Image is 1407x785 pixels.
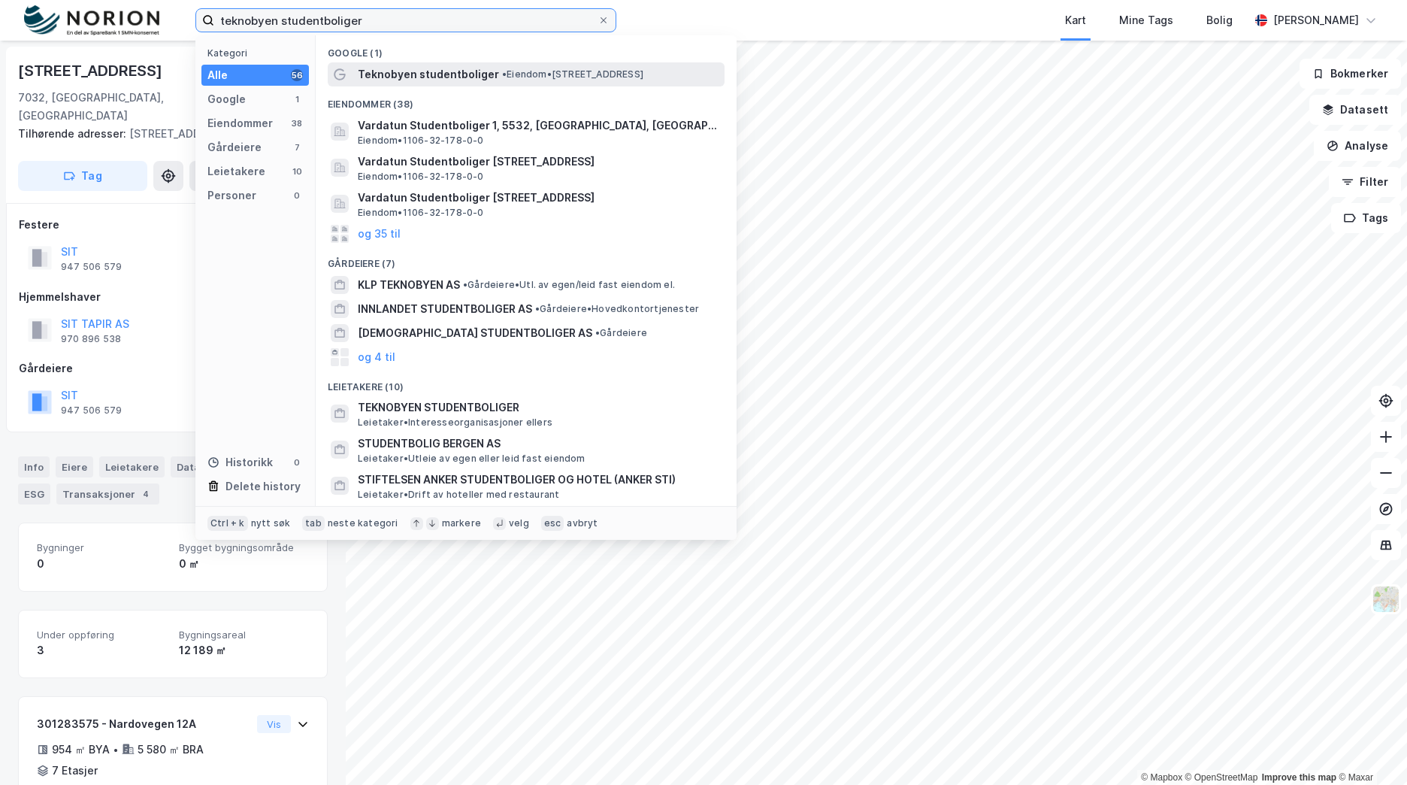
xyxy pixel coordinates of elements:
[37,555,167,573] div: 0
[61,261,122,273] div: 947 506 579
[179,555,309,573] div: 0 ㎡
[225,477,301,496] div: Delete history
[56,456,93,477] div: Eiere
[207,186,256,205] div: Personer
[171,456,245,477] div: Datasett
[535,303,540,314] span: •
[138,741,204,759] div: 5 580 ㎡ BRA
[1331,203,1401,233] button: Tags
[37,541,167,554] span: Bygninger
[207,162,265,180] div: Leietakere
[358,399,719,417] span: TEKNOBYEN STUDENTBOLIGER
[1332,713,1407,785] iframe: Chat Widget
[37,629,167,641] span: Under oppføring
[291,456,303,468] div: 0
[179,641,309,659] div: 12 189 ㎡
[1314,131,1401,161] button: Analyse
[509,517,529,529] div: velg
[358,417,552,429] span: Leietaker • Interesseorganisasjoner ellers
[56,483,159,505] div: Transaksjoner
[18,125,316,143] div: [STREET_ADDRESS]
[541,516,564,531] div: esc
[358,117,719,135] span: Vardatun Studentboliger 1, 5532, [GEOGRAPHIC_DATA], [GEOGRAPHIC_DATA]
[37,715,251,733] div: 301283575 - Nardovegen 12A
[328,517,398,529] div: neste kategori
[502,68,507,80] span: •
[291,165,303,177] div: 10
[207,453,273,471] div: Historikk
[535,303,699,315] span: Gårdeiere • Hovedkontortjenester
[18,456,50,477] div: Info
[99,456,165,477] div: Leietakere
[61,333,121,345] div: 970 896 538
[291,117,303,129] div: 38
[567,517,598,529] div: avbryt
[19,359,327,377] div: Gårdeiere
[1332,713,1407,785] div: Kontrollprogram for chat
[207,66,228,84] div: Alle
[1300,59,1401,89] button: Bokmerker
[316,246,737,273] div: Gårdeiere (7)
[358,324,592,342] span: [DEMOGRAPHIC_DATA] STUDENTBOLIGER AS
[18,89,213,125] div: 7032, [GEOGRAPHIC_DATA], [GEOGRAPHIC_DATA]
[1372,585,1400,614] img: Z
[52,741,110,759] div: 954 ㎡ BYA
[291,93,303,105] div: 1
[358,171,484,183] span: Eiendom • 1106-32-178-0-0
[358,276,460,294] span: KLP TEKNOBYEN AS
[463,279,675,291] span: Gårdeiere • Utl. av egen/leid fast eiendom el.
[316,369,737,396] div: Leietakere (10)
[19,216,327,234] div: Festere
[595,327,600,338] span: •
[37,641,167,659] div: 3
[113,744,119,756] div: •
[316,35,737,62] div: Google (1)
[302,516,325,531] div: tab
[207,516,248,531] div: Ctrl + k
[358,435,719,453] span: STUDENTBOLIG BERGEN AS
[358,225,401,243] button: og 35 til
[358,453,585,465] span: Leietaker • Utleie av egen eller leid fast eiendom
[52,762,98,780] div: 7 Etasjer
[358,153,719,171] span: Vardatun Studentboliger [STREET_ADDRESS]
[595,327,647,339] span: Gårdeiere
[1206,11,1233,29] div: Bolig
[1119,11,1173,29] div: Mine Tags
[207,114,273,132] div: Eiendommer
[24,5,159,36] img: norion-logo.80e7a08dc31c2e691866.png
[442,517,481,529] div: markere
[358,135,484,147] span: Eiendom • 1106-32-178-0-0
[358,348,395,366] button: og 4 til
[1185,772,1258,783] a: OpenStreetMap
[257,715,291,733] button: Vis
[179,629,309,641] span: Bygningsareal
[463,279,467,290] span: •
[179,541,309,554] span: Bygget bygningsområde
[18,483,50,505] div: ESG
[358,471,719,489] span: STIFTELSEN ANKER STUDENTBOLIGER OG HOTEL (ANKER STI)
[18,59,165,83] div: [STREET_ADDRESS]
[18,161,147,191] button: Tag
[19,288,327,306] div: Hjemmelshaver
[1065,11,1086,29] div: Kart
[358,65,499,83] span: Teknobyen studentboliger
[207,138,262,156] div: Gårdeiere
[502,68,643,80] span: Eiendom • [STREET_ADDRESS]
[316,86,737,114] div: Eiendommer (38)
[61,405,122,417] div: 947 506 579
[291,189,303,202] div: 0
[207,90,246,108] div: Google
[18,127,129,140] span: Tilhørende adresser:
[358,207,484,219] span: Eiendom • 1106-32-178-0-0
[214,9,598,32] input: Søk på adresse, matrikkel, gårdeiere, leietakere eller personer
[358,300,532,318] span: INNLANDET STUDENTBOLIGER AS
[1309,95,1401,125] button: Datasett
[1141,772,1182,783] a: Mapbox
[207,47,309,59] div: Kategori
[358,189,719,207] span: Vardatun Studentboliger [STREET_ADDRESS]
[358,489,559,501] span: Leietaker • Drift av hoteller med restaurant
[1273,11,1359,29] div: [PERSON_NAME]
[251,517,291,529] div: nytt søk
[291,69,303,81] div: 56
[1262,772,1336,783] a: Improve this map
